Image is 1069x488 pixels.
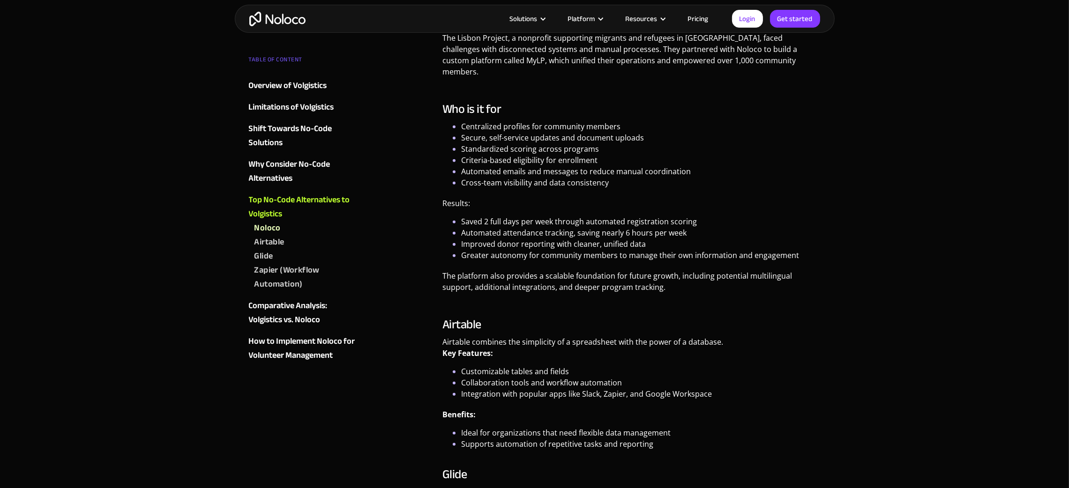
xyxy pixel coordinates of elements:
li: Greater autonomy for community members to manage their own information and engagement [461,250,821,261]
strong: Key Features: [442,348,493,358]
div: Solutions [510,13,538,25]
div: Limitations of Volgistics [249,100,334,114]
a: Why Consider No-Code Alternatives [249,157,362,185]
li: Improved donor reporting with cleaner, unified data [461,238,821,250]
div: Glide [254,249,273,263]
li: Collaboration tools and workflow automation [461,377,821,388]
div: TABLE OF CONTENT [249,52,362,71]
a: home [249,12,306,26]
p: The Lisbon Project, a nonprofit supporting migrants and refugees in [GEOGRAPHIC_DATA], faced chal... [442,32,821,84]
a: Airtable [254,235,362,249]
strong: Benefits: [442,409,476,420]
li: Customizable tables and fields [461,366,821,377]
a: Zapier (Workflow Automation) [254,263,362,291]
p: Airtable combines the simplicity of a spreadsheet with the power of a database. [442,336,821,366]
li: Secure, self-service updates and document uploads [461,132,821,143]
li: Integration with popular apps like Slack, Zapier, and Google Workspace [461,388,821,399]
a: How to Implement Noloco for Volunteer Management [249,334,362,362]
li: Cross-team visibility and data consistency [461,177,821,188]
h3: Glide [442,467,821,481]
li: Supports automation of repetitive tasks and reporting [461,438,821,450]
li: Standardized scoring across programs [461,143,821,155]
a: Glide [254,249,362,263]
li: Criteria-based eligibility for enrollment [461,155,821,166]
li: Ideal for organizations that need flexible data management [461,427,821,438]
div: Noloco [254,221,281,235]
a: Top No-Code Alternatives to Volgistics [249,193,362,221]
li: Automated emails and messages to reduce manual coordination [461,166,821,177]
p: The platform also provides a scalable foundation for future growth, including potential multiling... [442,270,821,300]
a: Overview of Volgistics [249,79,362,93]
p: Results: [442,198,821,216]
div: Resources [626,13,658,25]
li: Saved 2 full days per week through automated registration scoring [461,216,821,227]
a: Login [732,10,763,28]
div: Overview of Volgistics [249,79,327,93]
li: Centralized profiles for community members [461,121,821,132]
a: Limitations of Volgistics [249,100,362,114]
a: Get started [770,10,820,28]
a: Comparative Analysis: Volgistics vs. Noloco [249,299,362,327]
h3: Who is it for [442,102,821,116]
div: Platform [568,13,595,25]
a: Noloco [254,221,362,235]
div: Resources [614,13,676,25]
li: Automated attendance tracking, saving nearly 6 hours per week [461,227,821,238]
div: Solutions [498,13,556,25]
div: Airtable [254,235,284,249]
div: Platform [556,13,614,25]
h3: Airtable [442,318,821,332]
a: Pricing [676,13,720,25]
a: Shift Towards No-Code Solutions [249,122,362,150]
